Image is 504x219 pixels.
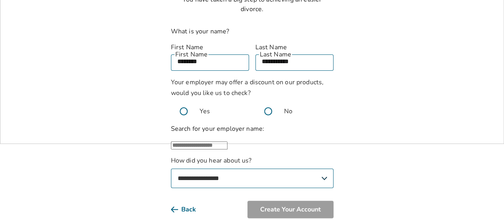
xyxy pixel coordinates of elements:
label: What is your name? [171,27,229,36]
button: Back [171,201,209,218]
label: Last Name [255,43,333,52]
span: Yes [200,107,210,116]
span: No [284,107,292,116]
label: Search for your employer name: [171,124,265,133]
label: First Name [171,43,249,52]
select: How did you hear about us? [171,169,333,188]
span: Your employer may offer a discount on our products, would you like us to check? [171,78,324,97]
iframe: Chat Widget [464,181,504,219]
button: Create Your Account [247,201,333,218]
label: How did you hear about us? [171,156,333,188]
